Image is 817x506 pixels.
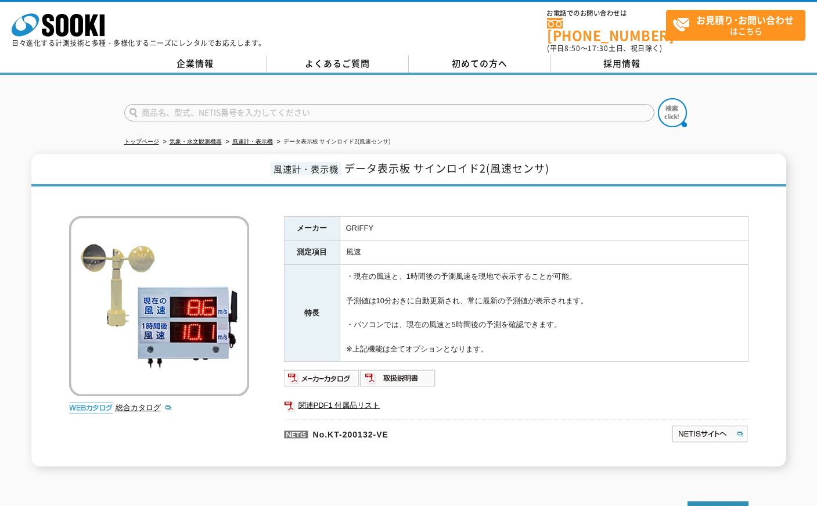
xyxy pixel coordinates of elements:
img: 取扱説明書 [360,369,436,387]
a: 総合カタログ [116,403,172,412]
td: 風速 [340,241,748,265]
a: メーカーカタログ [284,376,360,385]
img: webカタログ [69,402,113,414]
td: GRIFFY [340,216,748,241]
a: 企業情報 [124,55,267,73]
a: 取扱説明書 [360,376,436,385]
span: データ表示板 サインロイド2(風速センサ) [344,160,549,176]
input: 商品名、型式、NETIS番号を入力してください [124,104,654,121]
strong: お見積り･お問い合わせ [696,13,794,27]
a: 関連PDF1 付属品リスト [284,398,748,413]
a: 気象・水文観測機器 [170,138,222,145]
p: 日々進化する計測技術と多種・多様化するニーズにレンタルでお応えします。 [12,40,266,46]
a: [PHONE_NUMBER] [547,18,666,42]
li: データ表示板 サインロイド2(風速センサ) [275,136,391,148]
span: 風速計・表示機 [271,162,341,175]
span: 初めての方へ [452,57,508,70]
a: 採用情報 [551,55,693,73]
a: トップページ [124,138,159,145]
span: 8:50 [564,43,581,53]
a: よくあるご質問 [267,55,409,73]
span: お電話でのお問い合わせは [547,10,666,17]
img: メーカーカタログ [284,369,360,387]
span: 17:30 [588,43,609,53]
th: 測定項目 [284,241,340,265]
img: データ表示板 サインロイド2(風速センサ) [69,216,249,396]
img: NETISサイトへ [671,425,748,443]
span: (平日 ～ 土日、祝日除く) [547,43,662,53]
img: btn_search.png [658,98,687,127]
a: お見積り･お問い合わせはこちら [666,10,805,41]
a: 風速計・表示機 [232,138,273,145]
th: 特長 [284,265,340,362]
span: はこちら [672,10,805,40]
p: No.KT-200132-VE [284,419,559,447]
a: 初めての方へ [409,55,551,73]
th: メーカー [284,216,340,241]
td: ・現在の風速と、1時間後の予測風速を現地で表示することが可能。 予測値は10分おきに自動更新され、常に最新の予測値が表示されます。 ・パソコンでは、現在の風速と5時間後の予測を確認できます。 ※... [340,265,748,362]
